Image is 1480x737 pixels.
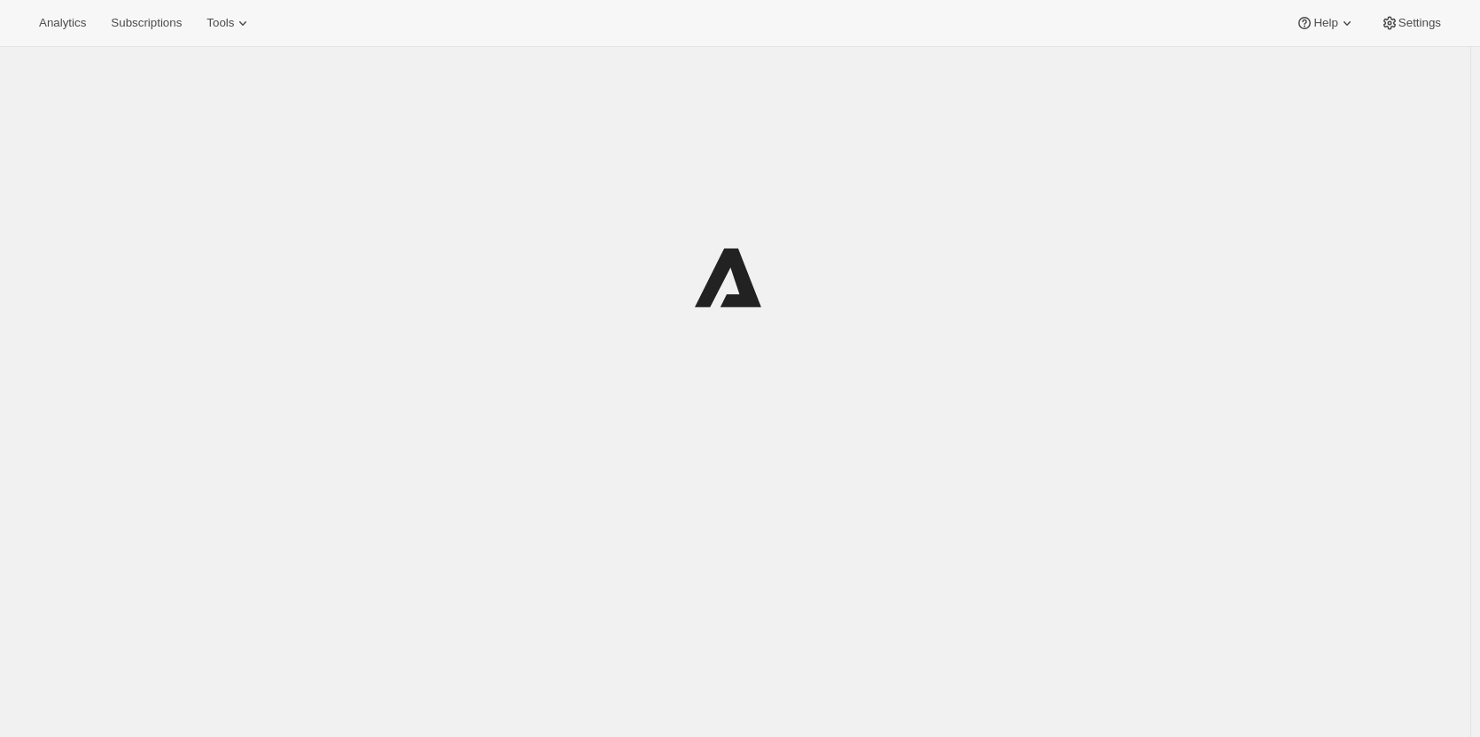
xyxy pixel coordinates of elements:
button: Help [1285,11,1366,35]
button: Analytics [28,11,97,35]
button: Subscriptions [100,11,192,35]
button: Tools [196,11,262,35]
span: Tools [206,16,234,30]
button: Settings [1370,11,1452,35]
span: Subscriptions [111,16,182,30]
span: Analytics [39,16,86,30]
span: Help [1313,16,1337,30]
span: Settings [1398,16,1441,30]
